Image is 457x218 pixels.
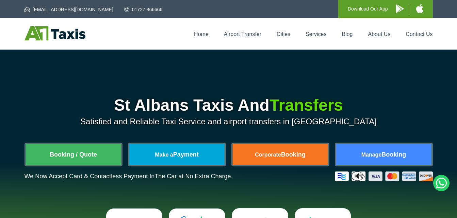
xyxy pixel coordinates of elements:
[416,4,423,13] img: A1 Taxis iPhone App
[270,96,343,114] span: Transfers
[25,173,233,180] p: We Now Accept Card & Contactless Payment In
[233,144,328,165] a: CorporateBooking
[342,31,353,37] a: Blog
[129,144,225,165] a: Make aPayment
[361,152,382,158] span: Manage
[277,31,290,37] a: Cities
[25,117,433,126] p: Satisfied and Reliable Taxi Service and airport transfers in [GEOGRAPHIC_DATA]
[406,31,432,37] a: Contact Us
[224,31,261,37] a: Airport Transfer
[25,6,113,13] a: [EMAIL_ADDRESS][DOMAIN_NAME]
[368,31,391,37] a: About Us
[396,4,404,13] img: A1 Taxis Android App
[255,152,281,158] span: Corporate
[335,171,433,181] img: Credit And Debit Cards
[336,144,431,165] a: ManageBooking
[25,26,85,40] img: A1 Taxis St Albans LTD
[25,97,433,113] h1: St Albans Taxis And
[194,31,209,37] a: Home
[154,173,232,180] span: The Car at No Extra Charge.
[155,152,173,158] span: Make a
[124,6,163,13] a: 01727 866666
[26,144,121,165] a: Booking / Quote
[348,5,388,13] p: Download Our App
[306,31,326,37] a: Services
